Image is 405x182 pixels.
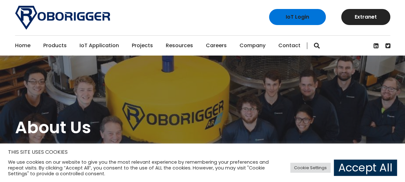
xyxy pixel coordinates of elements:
div: We use cookies on our website to give you the most relevant experience by remembering your prefer... [8,159,280,177]
a: IoT Login [269,9,326,25]
a: IoT Application [80,36,119,56]
a: Projects [132,36,153,56]
h1: About Us [15,117,390,138]
h5: THIS SITE USES COOKIES [8,148,397,156]
a: Cookie Settings [290,163,331,173]
a: Products [43,36,67,56]
a: Extranet [341,9,390,25]
a: Company [240,36,266,56]
img: Roborigger [15,6,110,30]
a: Careers [206,36,227,56]
a: Home [15,36,30,56]
a: Accept All [334,160,397,176]
a: Contact [278,36,300,56]
a: Resources [166,36,193,56]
